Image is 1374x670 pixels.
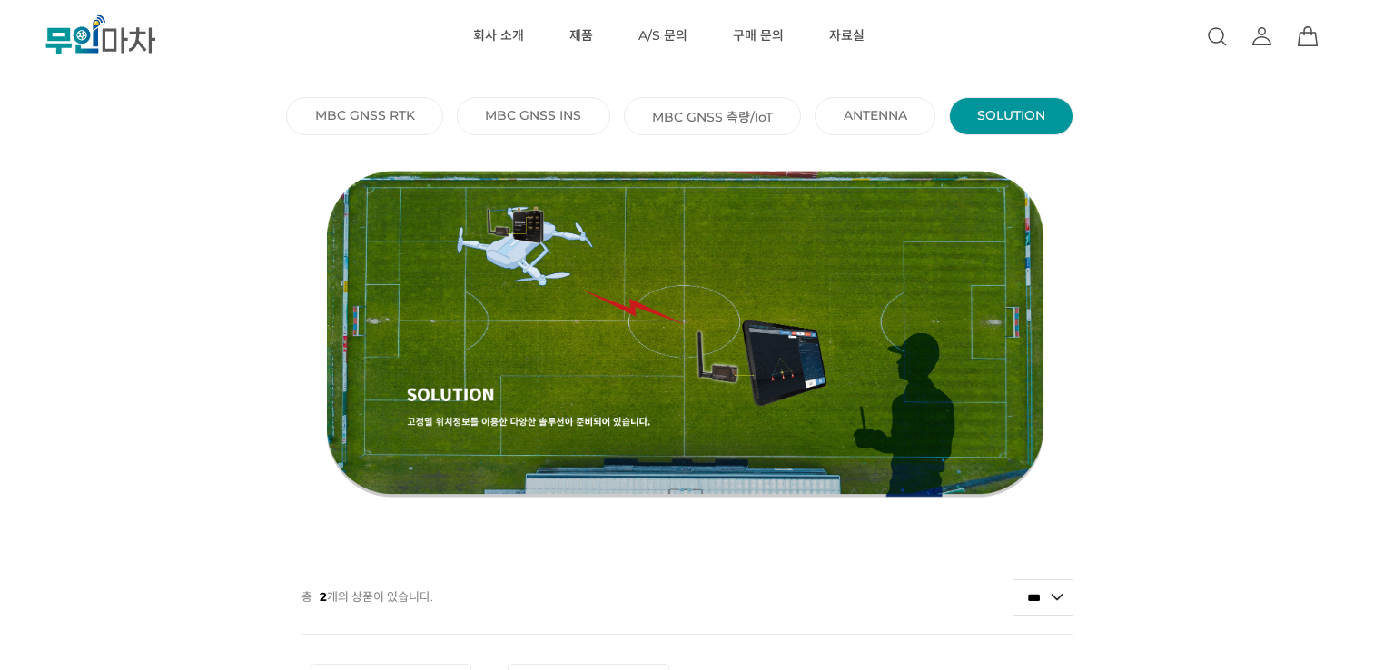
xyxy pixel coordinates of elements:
strong: 2 [320,589,327,604]
img: thumbnail_Solution.png [309,169,1064,498]
a: ANTENNA [844,107,907,123]
a: MBC GNSS RTK [315,107,415,123]
a: SOLUTION [977,107,1045,123]
p: 총 개의 상품이 있습니다. [301,579,433,614]
a: MBC GNSS 측량/IoT [652,107,773,125]
a: MBC GNSS INS [485,107,581,123]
